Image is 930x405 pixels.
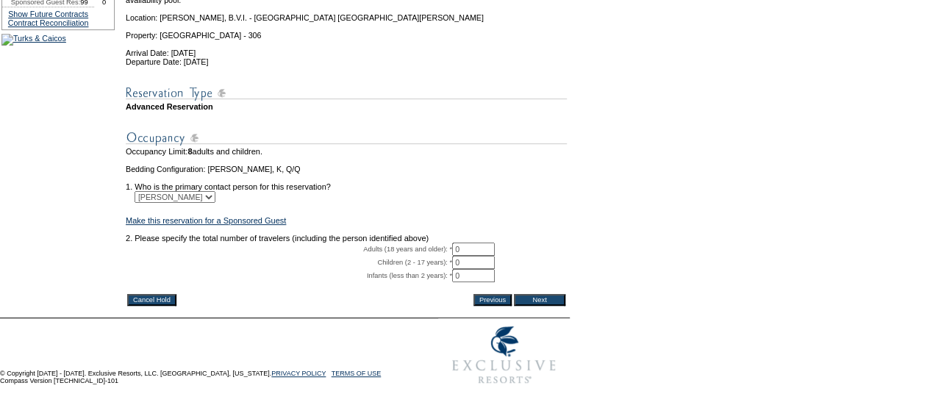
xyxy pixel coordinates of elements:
[126,129,567,147] img: subTtlOccupancy.gif
[126,40,567,57] td: Arrival Date: [DATE]
[1,34,66,46] img: Turks & Caicos
[271,370,326,377] a: PRIVACY POLICY
[126,256,452,269] td: Children (2 - 17 years): *
[126,269,452,282] td: Infants (less than 2 years): *
[126,57,567,66] td: Departure Date: [DATE]
[127,294,176,306] input: Cancel Hold
[438,318,570,392] img: Exclusive Resorts
[473,294,512,306] input: Previous
[126,216,286,225] a: Make this reservation for a Sponsored Guest
[126,84,567,102] img: subTtlResType.gif
[126,22,567,40] td: Property: [GEOGRAPHIC_DATA] - 306
[187,147,192,156] span: 8
[332,370,382,377] a: TERMS OF USE
[126,102,567,111] td: Advanced Reservation
[126,234,567,243] td: 2. Please specify the total number of travelers (including the person identified above)
[126,4,567,22] td: Location: [PERSON_NAME], B.V.I. - [GEOGRAPHIC_DATA] [GEOGRAPHIC_DATA][PERSON_NAME]
[126,165,567,173] td: Bedding Configuration: [PERSON_NAME], K, Q/Q
[126,147,567,156] td: Occupancy Limit: adults and children.
[8,18,89,27] a: Contract Reconciliation
[514,294,565,306] input: Next
[8,10,88,18] a: Show Future Contracts
[126,243,452,256] td: Adults (18 years and older): *
[126,173,567,191] td: 1. Who is the primary contact person for this reservation?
